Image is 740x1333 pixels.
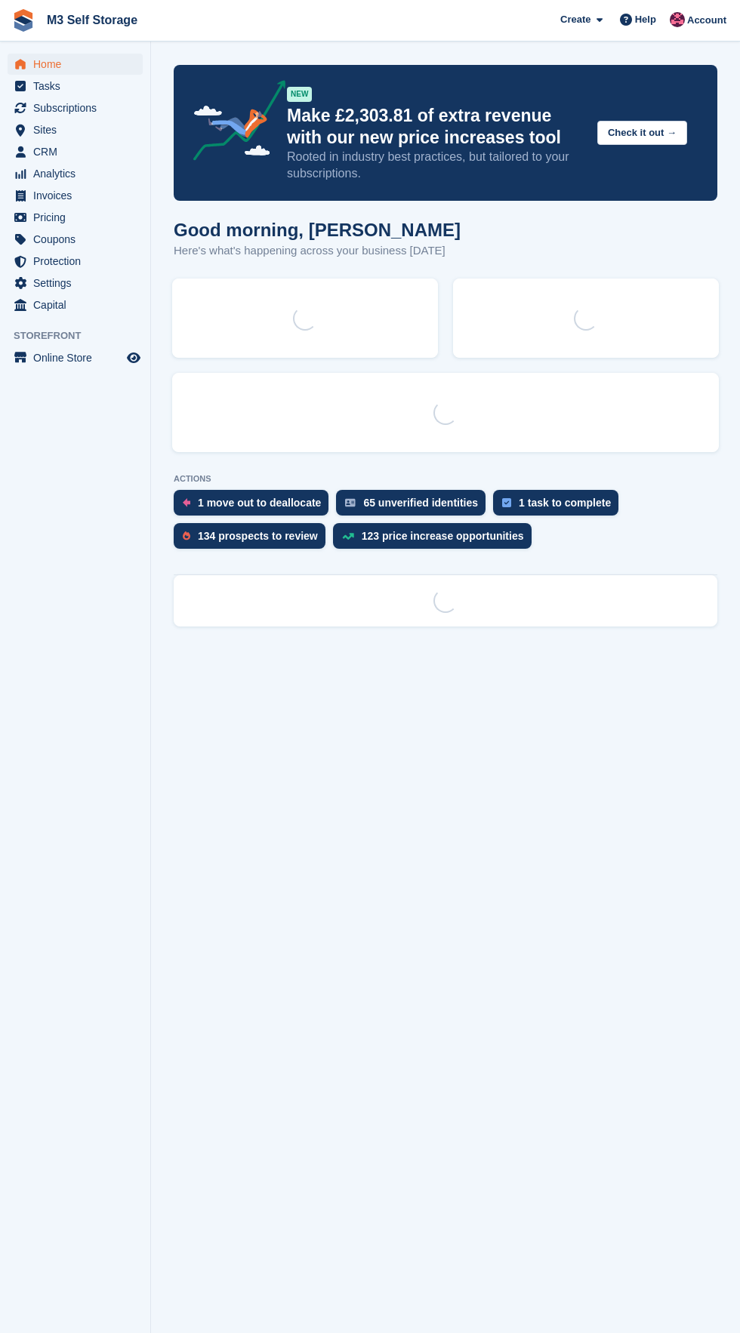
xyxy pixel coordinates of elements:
[287,105,585,149] p: Make £2,303.81 of extra revenue with our new price increases tool
[670,12,685,27] img: Nick Jones
[336,490,493,523] a: 65 unverified identities
[8,141,143,162] a: menu
[333,523,539,556] a: 123 price increase opportunities
[174,242,461,260] p: Here's what's happening across your business [DATE]
[8,119,143,140] a: menu
[33,347,124,368] span: Online Store
[198,497,321,509] div: 1 move out to deallocate
[8,185,143,206] a: menu
[33,251,124,272] span: Protection
[174,490,336,523] a: 1 move out to deallocate
[519,497,611,509] div: 1 task to complete
[342,533,354,540] img: price_increase_opportunities-93ffe204e8149a01c8c9dc8f82e8f89637d9d84a8eef4429ea346261dce0b2c0.svg
[180,80,286,166] img: price-adjustments-announcement-icon-8257ccfd72463d97f412b2fc003d46551f7dbcb40ab6d574587a9cd5c0d94...
[8,272,143,294] a: menu
[8,251,143,272] a: menu
[33,294,124,316] span: Capital
[174,220,461,240] h1: Good morning, [PERSON_NAME]
[560,12,590,27] span: Create
[8,294,143,316] a: menu
[33,97,124,119] span: Subscriptions
[33,163,124,184] span: Analytics
[183,531,190,540] img: prospect-51fa495bee0391a8d652442698ab0144808aea92771e9ea1ae160a38d050c398.svg
[183,498,190,507] img: move_outs_to_deallocate_icon-f764333ba52eb49d3ac5e1228854f67142a1ed5810a6f6cc68b1a99e826820c5.svg
[198,530,318,542] div: 134 prospects to review
[363,497,478,509] div: 65 unverified identities
[362,530,524,542] div: 123 price increase opportunities
[125,349,143,367] a: Preview store
[33,207,124,228] span: Pricing
[687,13,726,28] span: Account
[635,12,656,27] span: Help
[8,207,143,228] a: menu
[287,149,585,182] p: Rooted in industry best practices, but tailored to your subscriptions.
[33,54,124,75] span: Home
[8,163,143,184] a: menu
[33,229,124,250] span: Coupons
[502,498,511,507] img: task-75834270c22a3079a89374b754ae025e5fb1db73e45f91037f5363f120a921f8.svg
[8,347,143,368] a: menu
[12,9,35,32] img: stora-icon-8386f47178a22dfd0bd8f6a31ec36ba5ce8667c1dd55bd0f319d3a0aa187defe.svg
[8,229,143,250] a: menu
[33,75,124,97] span: Tasks
[345,498,356,507] img: verify_identity-adf6edd0f0f0b5bbfe63781bf79b02c33cf7c696d77639b501bdc392416b5a36.svg
[8,75,143,97] a: menu
[597,121,687,146] button: Check it out →
[174,523,333,556] a: 134 prospects to review
[41,8,143,32] a: M3 Self Storage
[33,185,124,206] span: Invoices
[493,490,626,523] a: 1 task to complete
[174,474,717,484] p: ACTIONS
[287,87,312,102] div: NEW
[33,141,124,162] span: CRM
[14,328,150,343] span: Storefront
[8,54,143,75] a: menu
[33,119,124,140] span: Sites
[8,97,143,119] a: menu
[33,272,124,294] span: Settings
